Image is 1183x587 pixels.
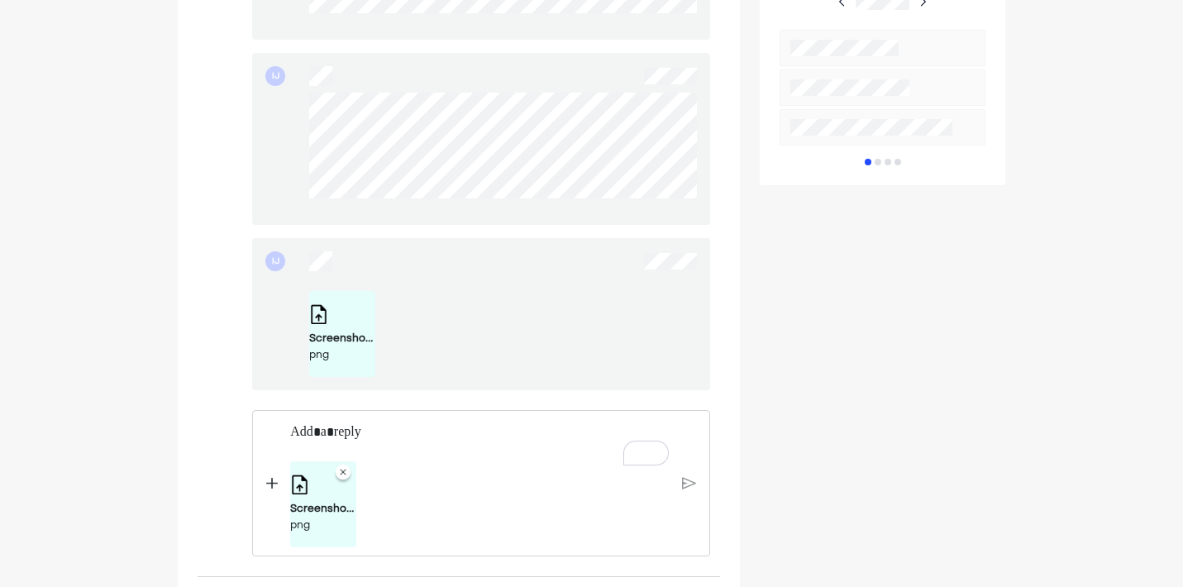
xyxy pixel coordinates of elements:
[290,501,356,518] div: Screenshot [DATE] 10.46.58 AM.png
[265,251,285,271] div: IJ
[290,518,356,534] div: png
[309,347,375,364] div: png
[282,411,678,454] div: Rich Text Editor. Editing area: main
[309,331,375,347] div: Screenshot [DATE] 10.46.51 AM.png
[265,66,285,86] div: IJ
